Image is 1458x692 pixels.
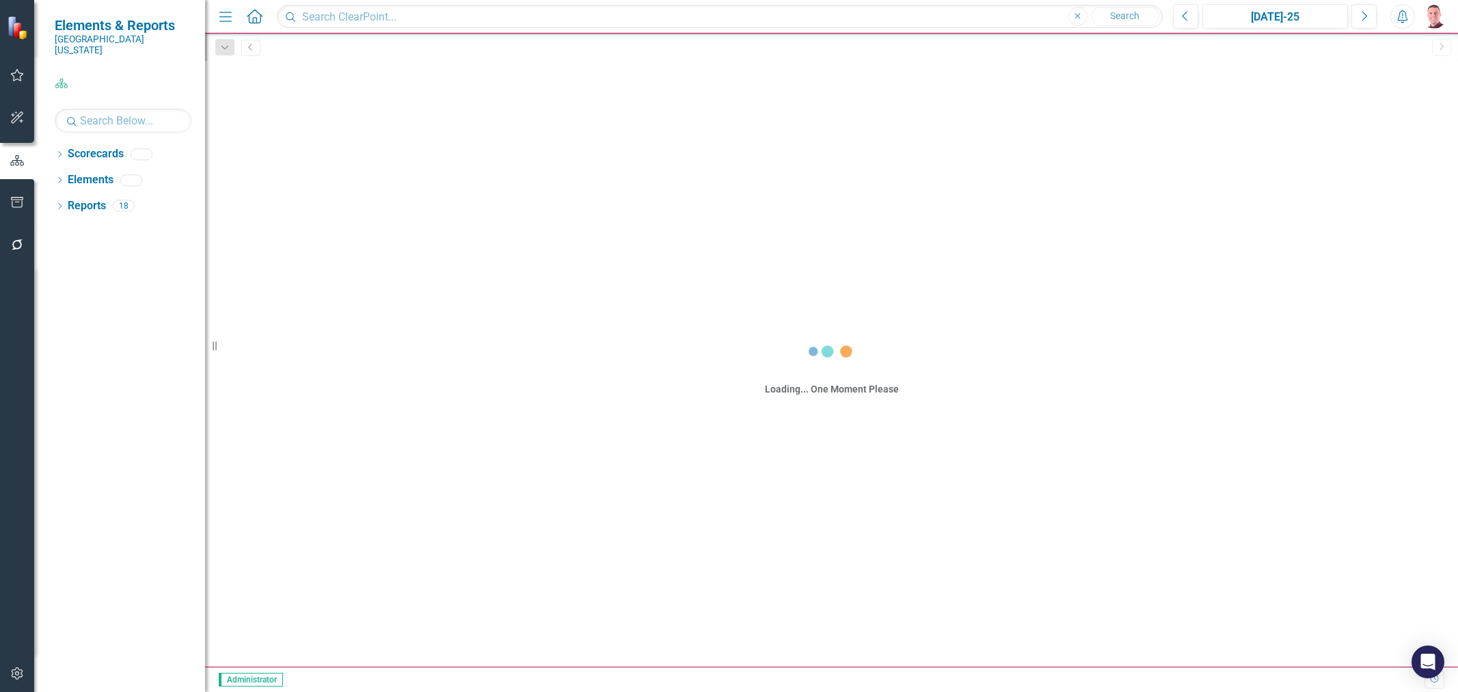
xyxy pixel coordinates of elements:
[55,34,191,56] small: [GEOGRAPHIC_DATA][US_STATE]
[113,200,135,212] div: 18
[7,16,31,40] img: ClearPoint Strategy
[765,382,899,396] div: Loading... One Moment Please
[68,172,113,188] a: Elements
[1422,4,1446,29] img: David Richard
[1412,646,1444,678] div: Open Intercom Messenger
[68,146,124,162] a: Scorecards
[219,673,283,687] span: Administrator
[1207,9,1343,25] div: [DATE]-25
[277,5,1163,29] input: Search ClearPoint...
[1202,4,1348,29] button: [DATE]-25
[1091,7,1159,26] button: Search
[68,198,106,214] a: Reports
[55,17,191,34] span: Elements & Reports
[55,109,191,133] input: Search Below...
[1110,10,1139,21] span: Search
